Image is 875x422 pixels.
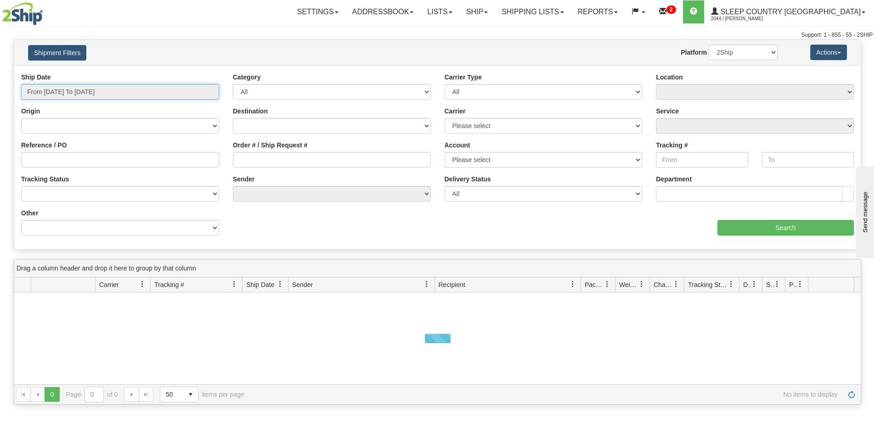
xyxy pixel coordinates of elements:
span: Tracking Status [688,280,728,289]
a: Weight filter column settings [634,276,649,292]
label: Destination [233,107,268,116]
label: Department [656,174,692,184]
a: Tracking # filter column settings [226,276,242,292]
label: Ship Date [21,73,51,82]
label: Origin [21,107,40,116]
a: Lists [420,0,459,23]
a: Packages filter column settings [599,276,615,292]
span: 2044 / [PERSON_NAME] [711,14,780,23]
span: Charge [654,280,673,289]
label: Carrier Type [445,73,482,82]
a: Settings [290,0,345,23]
input: To [762,152,854,168]
a: Shipping lists [495,0,570,23]
label: Delivery Status [445,174,491,184]
label: Reference / PO [21,141,67,150]
span: Weight [619,280,638,289]
div: Support: 1 - 855 - 55 - 2SHIP [2,31,873,39]
span: Ship Date [246,280,274,289]
a: Carrier filter column settings [135,276,150,292]
a: 2 [652,0,683,23]
a: Ship Date filter column settings [272,276,288,292]
span: Page sizes drop down [160,387,198,402]
button: Shipment Filters [28,45,86,61]
span: Page of 0 [66,387,118,402]
a: Refresh [844,387,859,402]
input: From [656,152,748,168]
label: Tracking Status [21,174,69,184]
label: Sender [233,174,254,184]
label: Tracking # [656,141,688,150]
a: Ship [459,0,495,23]
span: Carrier [99,280,119,289]
span: Sender [292,280,313,289]
span: Packages [585,280,604,289]
a: Reports [571,0,625,23]
a: Tracking Status filter column settings [723,276,739,292]
input: Search [717,220,854,236]
div: grid grouping header [14,259,861,277]
label: Category [233,73,261,82]
label: Carrier [445,107,466,116]
sup: 2 [666,6,676,14]
label: Account [445,141,470,150]
div: Send message [7,8,85,15]
a: Shipment Issues filter column settings [769,276,785,292]
span: Page 0 [45,387,59,402]
label: Platform [681,48,707,57]
iframe: chat widget [854,164,874,258]
img: logo2044.jpg [2,2,43,25]
span: Tracking # [154,280,184,289]
a: Charge filter column settings [668,276,684,292]
span: Delivery Status [743,280,751,289]
a: Sleep Country [GEOGRAPHIC_DATA] 2044 / [PERSON_NAME] [704,0,872,23]
span: Pickup Status [789,280,797,289]
span: No items to display [257,391,838,398]
span: Sleep Country [GEOGRAPHIC_DATA] [718,8,861,16]
label: Service [656,107,679,116]
button: Actions [810,45,847,60]
a: Pickup Status filter column settings [792,276,808,292]
span: Recipient [439,280,465,289]
span: Shipment Issues [766,280,774,289]
span: 50 [166,390,178,399]
span: items per page [160,387,244,402]
a: Delivery Status filter column settings [746,276,762,292]
a: Recipient filter column settings [565,276,581,292]
label: Order # / Ship Request # [233,141,308,150]
label: Location [656,73,683,82]
a: Sender filter column settings [419,276,435,292]
a: Addressbook [345,0,421,23]
label: Other [21,208,38,218]
span: select [183,387,198,402]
